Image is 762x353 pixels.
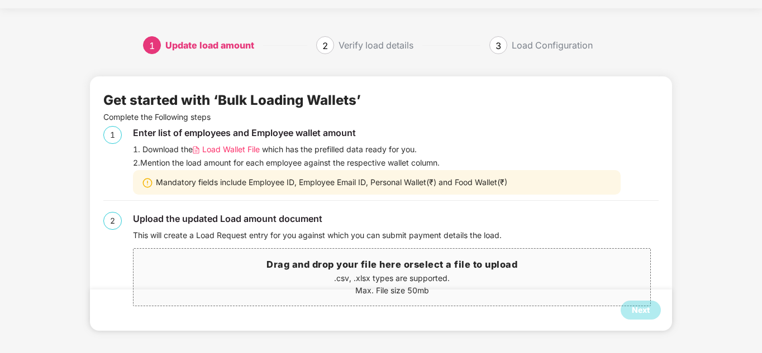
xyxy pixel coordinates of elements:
[133,143,659,156] div: 1. Download the which has the prefilled data ready for you.
[193,146,199,154] img: svg+xml;base64,PHN2ZyB4bWxucz0iaHR0cDovL3d3dy53My5vcmcvMjAwMC9zdmciIHdpZHRoPSIxMi4wNTMiIGhlaWdodD...
[202,143,260,156] span: Load Wallet File
[134,258,650,272] h3: Drag and drop your file here or
[339,36,413,54] div: Verify load details
[134,272,650,284] p: .csv, .xlsx types are supported.
[496,40,501,51] span: 3
[134,284,650,297] p: Max. File size 50mb
[632,304,650,316] div: Next
[133,170,621,195] div: Mandatory fields include Employee ID, Employee Email ID, Personal Wallet(₹) and Food Wallet(₹)
[414,259,518,270] span: select a file to upload
[133,157,659,169] div: 2. Mention the load amount for each employee against the respective wallet column.
[103,90,361,111] div: Get started with ‘Bulk Loading Wallets’
[142,177,153,188] img: svg+xml;base64,PHN2ZyBpZD0iV2FybmluZ18tXzIweDIwIiBkYXRhLW5hbWU9Ildhcm5pbmcgLSAyMHgyMCIgeG1sbnM9Im...
[149,40,155,51] span: 1
[103,212,122,230] div: 2
[134,249,650,306] span: Drag and drop your file here orselect a file to upload.csv, .xlsx types are supported.Max. File s...
[133,212,659,226] div: Upload the updated Load amount document
[133,229,659,241] div: This will create a Load Request entry for you against which you can submit payment details the load.
[133,126,659,140] div: Enter list of employees and Employee wallet amount
[322,40,328,51] span: 2
[512,36,593,54] div: Load Configuration
[165,36,254,54] div: Update load amount
[103,126,122,144] div: 1
[103,111,659,123] p: Complete the Following steps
